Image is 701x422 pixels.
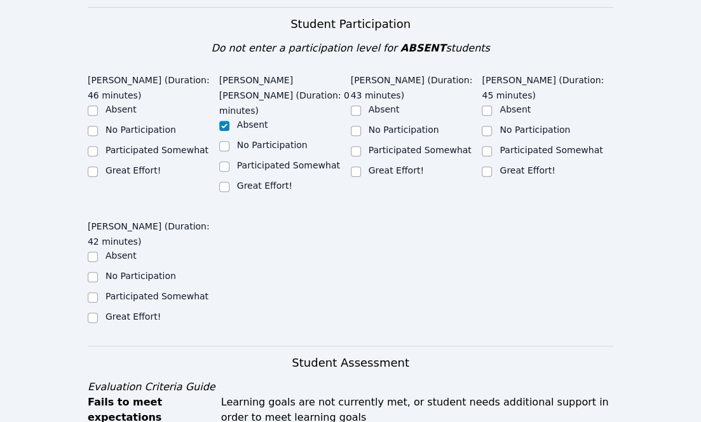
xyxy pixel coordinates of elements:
[88,354,613,372] h3: Student Assessment
[351,69,482,103] legend: [PERSON_NAME] (Duration: 43 minutes)
[237,160,340,170] label: Participated Somewhat
[105,125,176,135] label: No Participation
[400,42,446,54] span: ABSENT
[369,165,424,175] label: Great Effort!
[369,145,472,155] label: Participated Somewhat
[105,311,161,322] label: Great Effort!
[500,165,555,175] label: Great Effort!
[105,145,208,155] label: Participated Somewhat
[482,69,613,103] legend: [PERSON_NAME] (Duration: 45 minutes)
[88,379,613,395] div: Evaluation Criteria Guide
[369,104,400,114] label: Absent
[500,145,602,155] label: Participated Somewhat
[105,271,176,281] label: No Participation
[237,180,292,191] label: Great Effort!
[88,69,219,103] legend: [PERSON_NAME] (Duration: 46 minutes)
[88,41,613,56] div: Do not enter a participation level for students
[219,69,351,118] legend: [PERSON_NAME] [PERSON_NAME] (Duration: 0 minutes)
[88,215,219,249] legend: [PERSON_NAME] (Duration: 42 minutes)
[500,104,531,114] label: Absent
[105,104,137,114] label: Absent
[105,291,208,301] label: Participated Somewhat
[237,140,308,150] label: No Participation
[500,125,570,135] label: No Participation
[88,15,613,33] h3: Student Participation
[369,125,439,135] label: No Participation
[237,119,268,130] label: Absent
[105,165,161,175] label: Great Effort!
[105,250,137,261] label: Absent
